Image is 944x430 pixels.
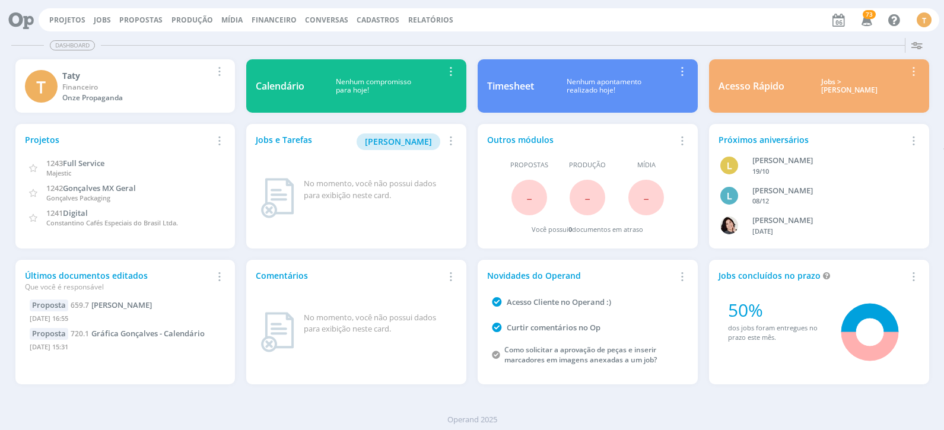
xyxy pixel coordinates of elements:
span: - [643,184,649,210]
div: Lucas Boraschi [752,185,905,197]
div: Onze Propaganda [62,93,212,103]
span: Dashboard [50,40,95,50]
a: Mídia [221,15,243,25]
a: TTatyFinanceiroOnze Propaganda [15,59,236,113]
span: Digital [63,208,88,218]
span: 1242 [46,183,63,193]
div: Você possui documentos em atraso [532,225,643,235]
a: [PERSON_NAME] [357,135,440,146]
span: Constantino Cafés Especiais do Brasil Ltda. [46,218,178,227]
button: Conversas [301,15,352,25]
button: 73 [854,9,878,31]
img: dashboard_not_found.png [260,178,294,218]
button: Mídia [218,15,246,25]
span: - [584,184,590,210]
span: 08/12 [752,196,769,205]
span: 720.1 [71,329,89,339]
div: No momento, você não possui dados para exibição neste card. [304,178,452,201]
div: Nenhum compromisso para hoje! [304,78,443,95]
div: No momento, você não possui dados para exibição neste card. [304,312,452,335]
div: L [720,157,738,174]
button: Produção [168,15,217,25]
a: TimesheetNenhum apontamentorealizado hoje! [478,59,698,113]
span: Cadastros [357,15,399,25]
div: 50% [728,297,825,323]
div: Financeiro [62,82,212,93]
a: Curtir comentários no Op [507,322,600,333]
div: Nenhum apontamento realizado hoje! [534,78,674,95]
div: Comentários [256,269,443,282]
span: 0 [568,225,572,234]
div: Novidades do Operand [487,269,674,282]
div: Próximos aniversários [719,133,905,146]
span: Full Service [63,158,104,168]
div: Taty [62,69,212,82]
span: 1241 [46,208,63,218]
a: Conversas [305,15,348,25]
div: Acesso Rápido [719,79,784,93]
span: 659.7 [71,300,89,310]
a: Acesso Cliente no Operand :) [507,297,611,307]
div: L [720,187,738,205]
span: Majestic [46,168,71,177]
span: Gráfica Gonçalves - Calendário [91,328,205,339]
span: 1243 [46,158,63,168]
div: Calendário [256,79,304,93]
a: Jobs [94,15,111,25]
div: Outros módulos [487,133,674,146]
span: - [526,184,532,210]
a: Como solicitar a aprovação de peças e inserir marcadores em imagens anexadas a um job? [504,345,657,365]
div: [DATE] 16:55 [30,311,221,329]
span: Gonçalves MX Geral [63,183,136,193]
button: Financeiro [248,15,300,25]
span: Produção [569,160,606,170]
div: Projetos [25,133,212,146]
div: dos jobs foram entregues no prazo este mês. [728,323,825,343]
a: Produção [171,15,213,25]
button: [PERSON_NAME] [357,133,440,150]
img: C [720,216,738,234]
button: Cadastros [353,15,403,25]
img: dashboard_not_found.png [260,312,294,352]
div: Que você é responsável [25,282,212,292]
div: T [25,70,58,103]
span: 19/10 [752,167,769,176]
span: Calendário Gonçalves [91,300,152,310]
span: Gonçalves Packaging [46,193,110,202]
div: Proposta [30,300,68,311]
span: 73 [863,10,876,19]
div: Jobs > [PERSON_NAME] [793,78,905,95]
div: [DATE] 15:31 [30,340,221,357]
button: Projetos [46,15,89,25]
a: Projetos [49,15,85,25]
div: Caroline Santos [752,215,905,227]
div: Renan Willian Santana [752,155,905,167]
div: Últimos documentos editados [25,269,212,292]
span: [DATE] [752,227,773,235]
a: Relatórios [408,15,453,25]
button: Propostas [116,15,166,25]
button: Jobs [90,15,115,25]
a: 659.7[PERSON_NAME] [71,300,152,310]
button: T [916,9,932,30]
span: Propostas [510,160,548,170]
span: Propostas [119,15,163,25]
span: Financeiro [252,15,297,25]
button: Relatórios [405,15,457,25]
div: Jobs e Tarefas [256,133,443,150]
div: Timesheet [487,79,534,93]
div: T [917,12,932,27]
div: Proposta [30,328,68,340]
div: Jobs concluídos no prazo [719,269,905,282]
a: 1241Digital [46,207,88,218]
span: [PERSON_NAME] [365,136,432,147]
a: 720.1Gráfica Gonçalves - Calendário [71,328,205,339]
a: 1242Gonçalves MX Geral [46,182,136,193]
a: 1243Full Service [46,157,104,168]
span: Mídia [637,160,656,170]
